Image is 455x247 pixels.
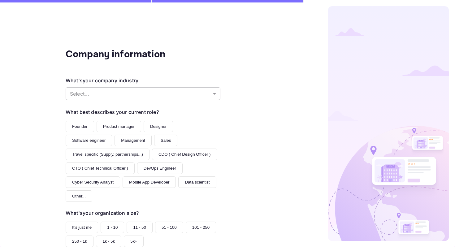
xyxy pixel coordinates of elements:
button: Founder [66,121,94,132]
button: 5k+ [124,236,144,247]
button: Cyber Security Analyst [66,176,120,188]
button: Designer [144,121,173,132]
button: 1 - 10 [101,222,124,233]
button: Sales [154,135,177,146]
img: logo [328,6,449,241]
button: 11 - 50 [127,222,153,233]
div: What's your organization size? [66,209,139,217]
button: It's just me [66,222,98,233]
button: Product manager [97,121,141,132]
p: Select... [70,90,210,97]
button: DevOps Engineer [137,162,183,174]
button: Travel specific (Supply, partnerships...) [66,149,149,160]
div: Company information [66,47,189,62]
div: What's your company industry [66,77,138,84]
div: What best describes your current role? [66,108,159,116]
button: Mobile App Developer [123,176,176,188]
button: 101 - 250 [186,222,216,233]
button: 51 - 100 [155,222,183,233]
button: Software engineer [66,135,112,146]
div: Without label [66,87,220,100]
button: CTO ( Chief Technical Officer ) [66,162,135,174]
button: 250 - 1k [66,236,93,247]
button: Management [115,135,152,146]
button: CDO ( Chief Design Officer ) [152,149,217,160]
button: Data scientist [178,176,216,188]
button: Other... [66,190,92,202]
button: 1k - 5k [96,236,121,247]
